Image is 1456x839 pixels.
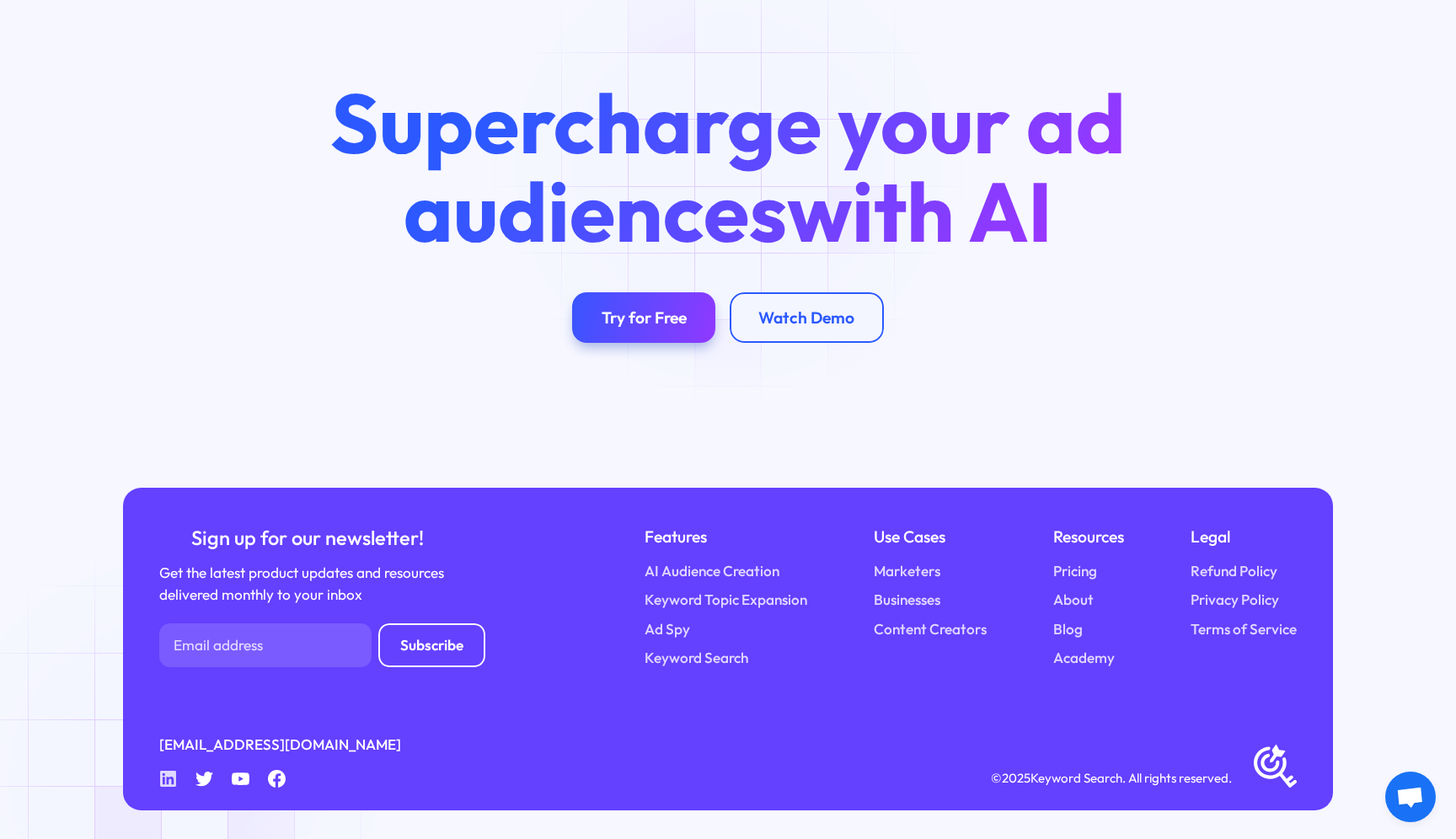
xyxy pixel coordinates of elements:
div: Watch Demo [758,307,854,328]
div: Try for Free [602,307,687,328]
div: Use Cases [874,524,987,549]
a: Academy [1053,647,1115,669]
a: Ad Spy [645,618,690,640]
a: [EMAIL_ADDRESS][DOMAIN_NAME] [159,734,401,756]
div: Open chat [1385,772,1436,822]
a: Refund Policy [1191,560,1277,582]
span: with AI [787,158,1052,264]
div: Features [645,524,807,549]
a: Businesses [874,589,940,611]
div: Get the latest product updates and resources delivered monthly to your inbox [159,562,457,606]
a: Privacy Policy [1191,589,1279,611]
a: Content Creators [874,618,987,640]
input: Email address [159,623,372,667]
a: Watch Demo [730,292,884,343]
form: Newsletter Form [159,623,485,667]
div: © Keyword Search. All rights reserved. [991,768,1232,788]
a: Pricing [1053,560,1097,582]
span: 2025 [1002,770,1030,786]
a: Keyword Search [645,647,748,669]
div: Legal [1191,524,1297,549]
div: Resources [1053,524,1124,549]
a: Blog [1053,618,1083,640]
a: Try for Free [572,292,715,343]
a: Marketers [874,560,940,582]
a: About [1053,589,1094,611]
a: AI Audience Creation [645,560,779,582]
input: Subscribe [378,623,485,667]
a: Terms of Service [1191,618,1297,640]
a: Keyword Topic Expansion [645,589,807,611]
h2: Supercharge your ad audiences [293,79,1163,256]
div: Sign up for our newsletter! [159,524,457,551]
